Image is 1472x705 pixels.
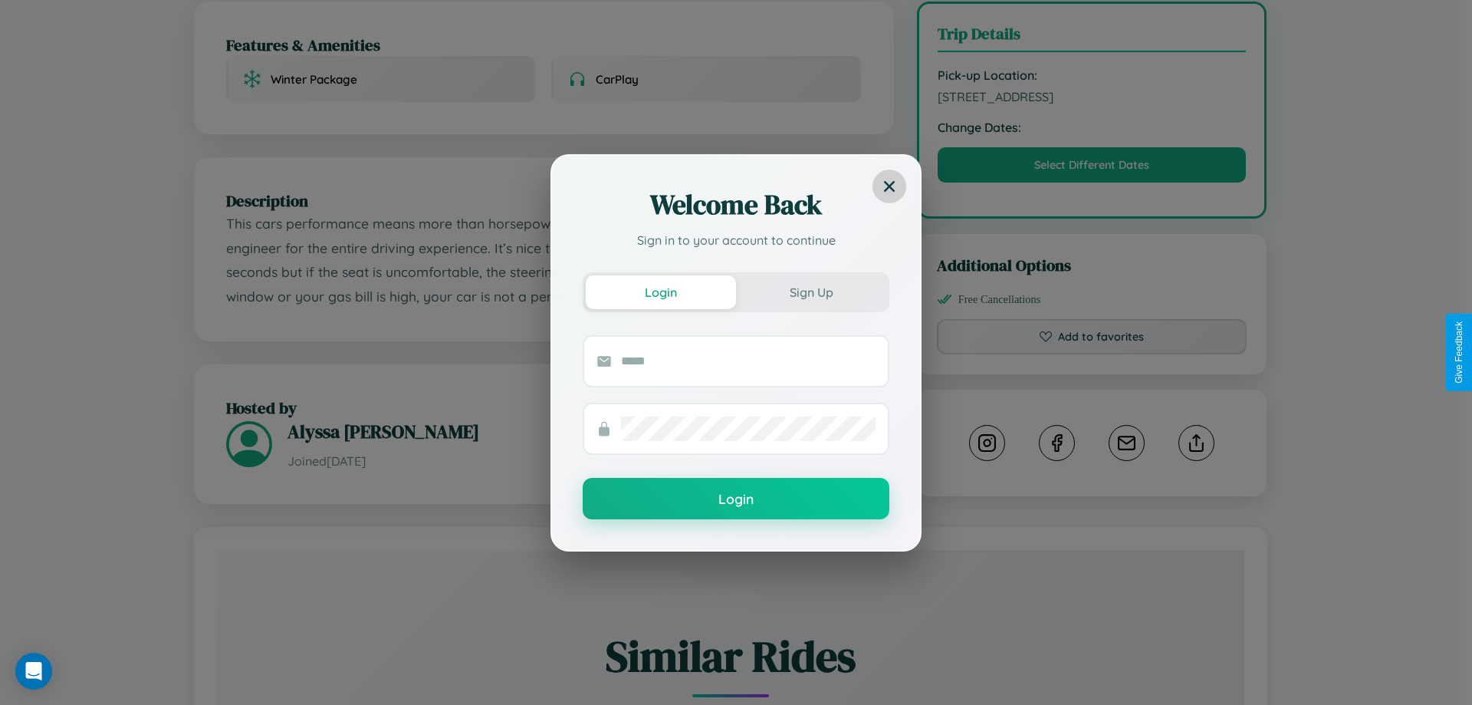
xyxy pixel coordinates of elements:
button: Sign Up [736,275,886,309]
p: Sign in to your account to continue [583,231,889,249]
div: Give Feedback [1454,321,1464,384]
div: Open Intercom Messenger [15,653,52,690]
button: Login [586,275,736,309]
button: Login [583,478,889,519]
h2: Welcome Back [583,186,889,223]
